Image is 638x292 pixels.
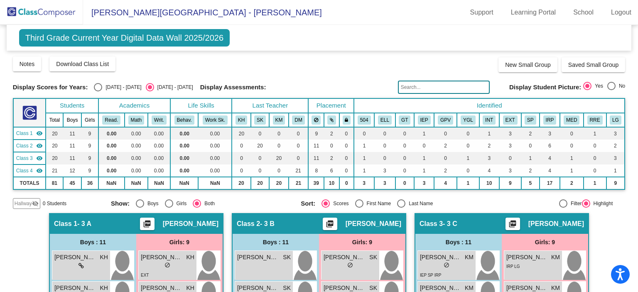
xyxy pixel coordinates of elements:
[236,115,247,125] button: KH
[125,177,148,189] td: NaN
[505,218,520,230] button: Print Students Details
[551,253,560,262] span: KM
[50,234,136,250] div: Boys : 11
[308,127,324,140] td: 9
[125,140,148,152] td: 0.00
[562,57,625,72] button: Saved Small Group
[13,127,46,140] td: Katie Hamblin - 3 A
[502,234,588,250] div: Girls: 9
[46,177,63,189] td: 81
[16,155,33,162] span: Class 3
[560,177,583,189] td: 2
[269,152,289,164] td: 20
[148,140,170,152] td: 0.00
[434,127,457,140] td: 0
[251,152,270,164] td: 0
[63,113,81,127] th: Boys
[584,177,606,189] td: 1
[420,253,461,262] span: [PERSON_NAME]
[339,140,354,152] td: 0
[339,127,354,140] td: 0
[420,220,443,228] span: Class 3
[434,113,457,127] th: Good Parent Volunteer
[32,200,39,207] mat-icon: visibility_off
[584,127,606,140] td: 1
[198,152,232,164] td: 0.00
[374,177,395,189] td: 3
[170,164,198,177] td: 0.00
[606,127,625,140] td: 3
[289,113,308,127] th: Danielle McAfee
[584,113,606,127] th: Reading Recovery
[584,164,606,177] td: 0
[63,164,81,177] td: 12
[354,177,374,189] td: 3
[269,127,289,140] td: 0
[479,127,499,140] td: 1
[509,83,581,91] span: Display Student Picture:
[46,152,63,164] td: 20
[606,152,625,164] td: 3
[414,164,434,177] td: 1
[543,115,557,125] button: IRP
[170,98,232,113] th: Life Skills
[49,56,115,71] button: Download Class List
[125,164,148,177] td: 0.00
[399,115,410,125] button: GT
[395,152,414,164] td: 0
[125,127,148,140] td: 0.00
[503,115,518,125] button: EXT
[232,113,250,127] th: Katie Hamblin
[354,164,374,177] td: 1
[16,142,33,150] span: Class 2
[46,140,63,152] td: 20
[434,164,457,177] td: 2
[540,140,560,152] td: 6
[324,253,365,262] span: [PERSON_NAME]
[63,140,81,152] td: 11
[170,177,198,189] td: NaN
[606,140,625,152] td: 2
[369,253,377,262] span: SK
[378,115,392,125] button: ELL
[16,167,33,174] span: Class 4
[100,253,108,262] span: KH
[395,164,414,177] td: 0
[63,152,81,164] td: 11
[483,115,496,125] button: INT
[251,113,270,127] th: Sharon Kulas
[415,234,502,250] div: Boys : 11
[269,164,289,177] td: 0
[323,218,337,230] button: Print Students Details
[354,127,374,140] td: 0
[434,140,457,152] td: 2
[347,262,353,268] span: do_not_disturb_alt
[254,115,266,125] button: SK
[13,152,46,164] td: Kaylin Marino - 3 C
[81,152,98,164] td: 9
[363,200,391,207] div: First Name
[479,152,499,164] td: 3
[560,113,583,127] th: 504 Medical
[479,113,499,127] th: Introvert
[567,200,582,207] div: Filter
[540,177,560,189] td: 17
[273,115,285,125] button: KM
[13,177,46,189] td: TOTALS
[148,164,170,177] td: 0.00
[616,82,625,90] div: No
[154,83,193,91] div: [DATE] - [DATE]
[56,61,109,67] span: Download Class List
[590,200,613,207] div: Highlight
[174,115,194,125] button: Behav.
[324,140,339,152] td: 0
[54,253,96,262] span: [PERSON_NAME]
[479,177,499,189] td: 10
[506,264,520,269] span: IRP LG
[521,152,540,164] td: 1
[289,140,308,152] td: 0
[395,113,414,127] th: Gifted and Talented
[81,164,98,177] td: 9
[36,130,43,137] mat-icon: visibility
[374,113,395,127] th: English Language Learner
